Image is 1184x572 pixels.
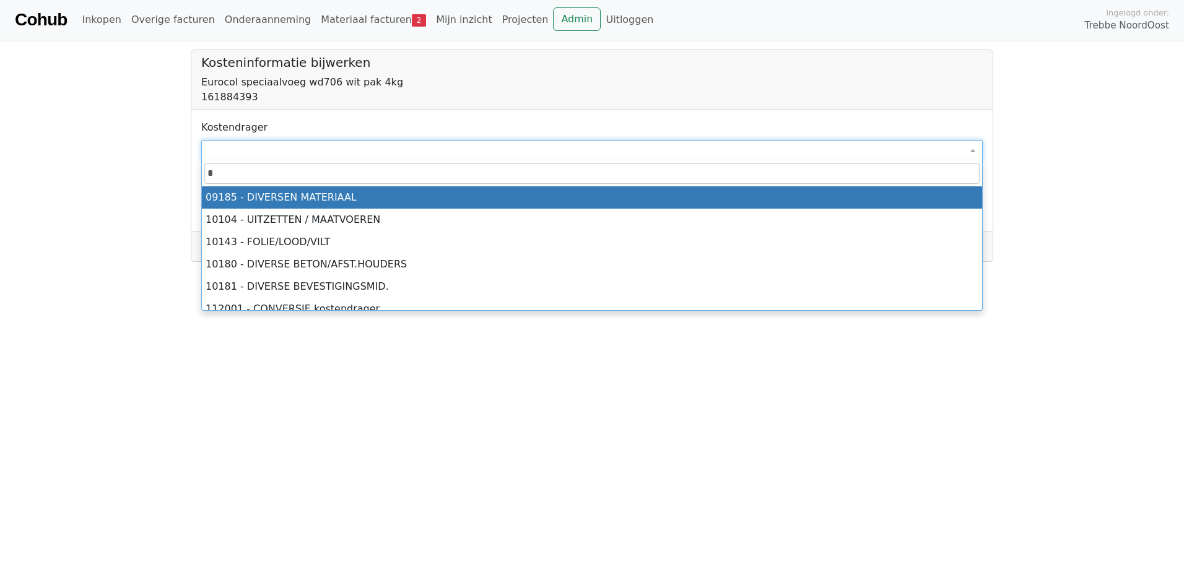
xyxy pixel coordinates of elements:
[126,7,220,32] a: Overige facturen
[15,5,67,35] a: Cohub
[202,231,982,253] li: 10143 - FOLIE/LOOD/VILT
[201,75,983,90] div: Eurocol speciaalvoeg wd706 wit pak 4kg
[553,7,601,31] a: Admin
[412,14,426,27] span: 2
[601,7,658,32] a: Uitloggen
[202,275,982,298] li: 10181 - DIVERSE BEVESTIGINGSMID.
[497,7,554,32] a: Projecten
[202,186,982,209] li: 09185 - DIVERSEN MATERIAAL
[201,55,983,70] h5: Kosteninformatie bijwerken
[202,209,982,231] li: 10104 - UITZETTEN / MAATVOEREN
[220,7,316,32] a: Onderaanneming
[202,298,982,320] li: 112001 - CONVERSIE kostendrager
[1106,7,1169,19] span: Ingelogd onder:
[201,90,983,105] div: 161884393
[77,7,126,32] a: Inkopen
[202,253,982,275] li: 10180 - DIVERSE BETON/AFST.HOUDERS
[1085,19,1169,33] span: Trebbe NoordOost
[431,7,497,32] a: Mijn inzicht
[201,120,268,135] label: Kostendrager
[316,7,431,32] a: Materiaal facturen2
